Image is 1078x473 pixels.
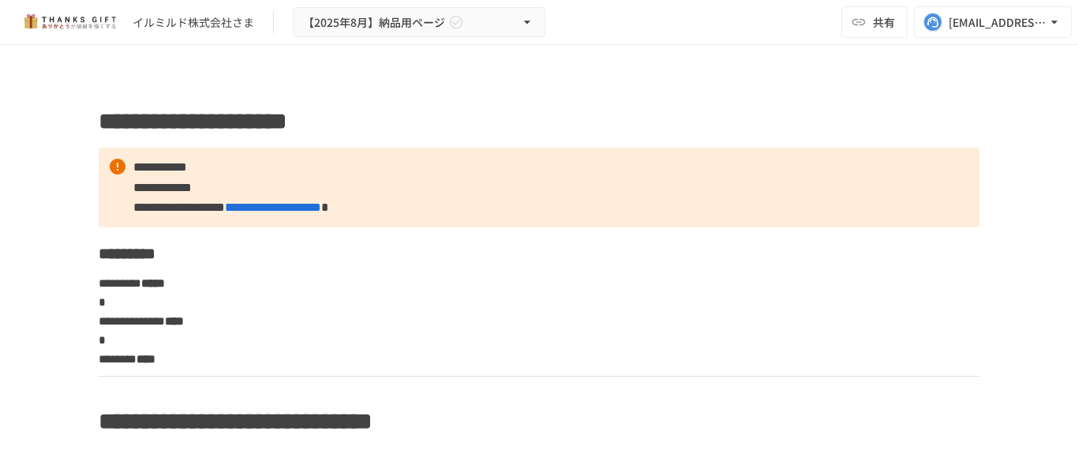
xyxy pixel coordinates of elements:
[914,6,1072,38] button: [EMAIL_ADDRESS][DOMAIN_NAME]
[19,9,120,35] img: mMP1OxWUAhQbsRWCurg7vIHe5HqDpP7qZo7fRoNLXQh
[949,13,1046,32] div: [EMAIL_ADDRESS][DOMAIN_NAME]
[293,7,545,38] button: 【2025年8月】納品用ページ
[303,13,445,32] span: 【2025年8月】納品用ページ
[873,13,895,31] span: 共有
[133,14,254,31] div: イルミルド株式会社さま
[841,6,908,38] button: 共有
